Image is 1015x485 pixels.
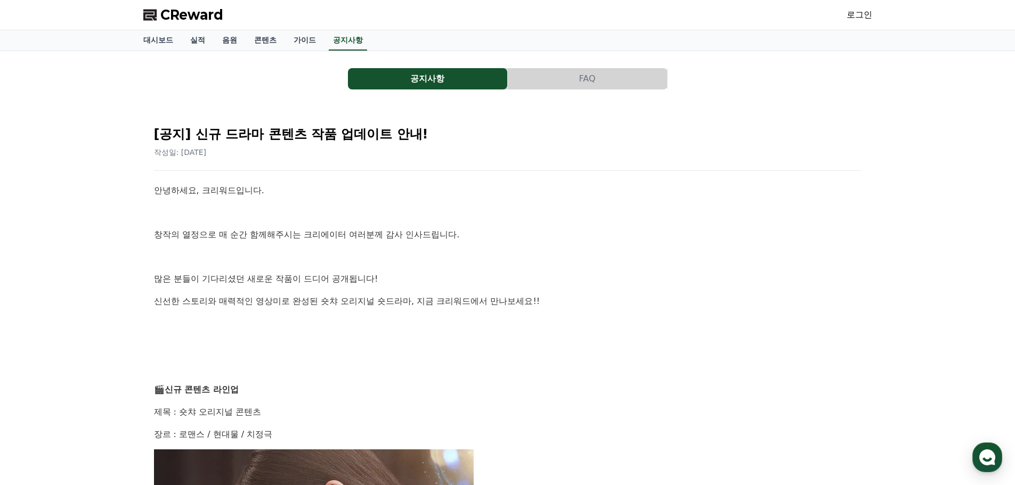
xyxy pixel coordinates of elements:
[847,9,872,21] a: 로그인
[143,6,223,23] a: CReward
[348,68,507,89] button: 공지사항
[154,294,862,308] p: 신선한 스토리와 매력적인 영상미로 완성된 숏챠 오리지널 숏드라마, 지금 크리워드에서 만나보세요!!
[246,30,285,51] a: 콘텐츠
[348,68,508,89] a: 공지사항
[285,30,324,51] a: 가이드
[154,405,862,419] p: 제목 : 숏챠 오리지널 콘텐츠
[154,384,165,394] span: 🎬
[182,30,214,51] a: 실적
[329,30,367,51] a: 공지사항
[154,272,862,286] p: 많은 분들이 기다리셨던 새로운 작품이 드디어 공개됩니다!
[160,6,223,23] span: CReward
[135,30,182,51] a: 대시보드
[154,184,862,198] p: 안녕하세요, 크리워드입니다.
[508,68,667,89] button: FAQ
[154,126,862,143] h2: [공지] 신규 드라마 콘텐츠 작품 업데이트 안내!
[214,30,246,51] a: 음원
[154,228,862,242] p: 창작의 열정으로 매 순간 함께해주시는 크리에이터 여러분께 감사 인사드립니다.
[165,384,239,394] strong: 신규 콘텐츠 라인업
[154,148,207,157] span: 작성일: [DATE]
[154,428,862,441] p: 장르 : 로맨스 / 현대물 / 치정극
